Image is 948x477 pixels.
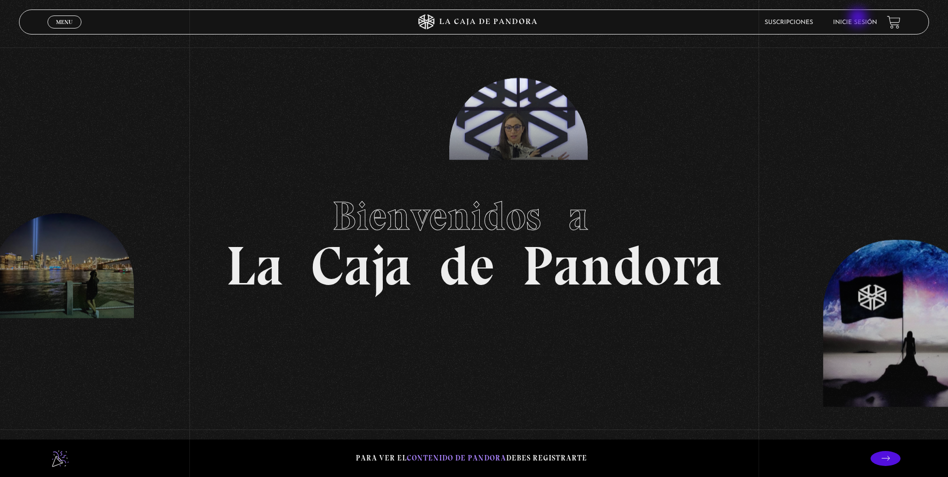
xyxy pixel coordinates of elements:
[56,19,72,25] span: Menu
[407,453,506,462] span: contenido de Pandora
[356,451,587,465] p: Para ver el debes registrarte
[332,192,616,240] span: Bienvenidos a
[765,19,813,25] a: Suscripciones
[226,183,722,293] h1: La Caja de Pandora
[887,15,901,29] a: View your shopping cart
[53,27,76,34] span: Cerrar
[833,19,877,25] a: Inicie sesión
